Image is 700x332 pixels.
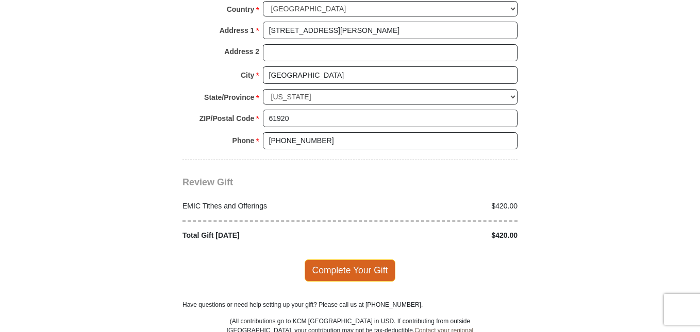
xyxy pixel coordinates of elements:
strong: ZIP/Postal Code [199,111,255,126]
strong: Phone [232,133,255,148]
strong: Address 2 [224,44,259,59]
span: Review Gift [182,177,233,187]
div: $420.00 [350,230,523,241]
strong: Address 1 [220,23,255,38]
p: Have questions or need help setting up your gift? Please call us at [PHONE_NUMBER]. [182,300,518,309]
strong: State/Province [204,90,254,104]
strong: Country [227,2,255,16]
strong: City [241,68,254,82]
div: EMIC Tithes and Offerings [177,201,351,212]
div: Total Gift [DATE] [177,230,351,241]
span: Complete Your Gift [305,259,396,281]
div: $420.00 [350,201,523,212]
